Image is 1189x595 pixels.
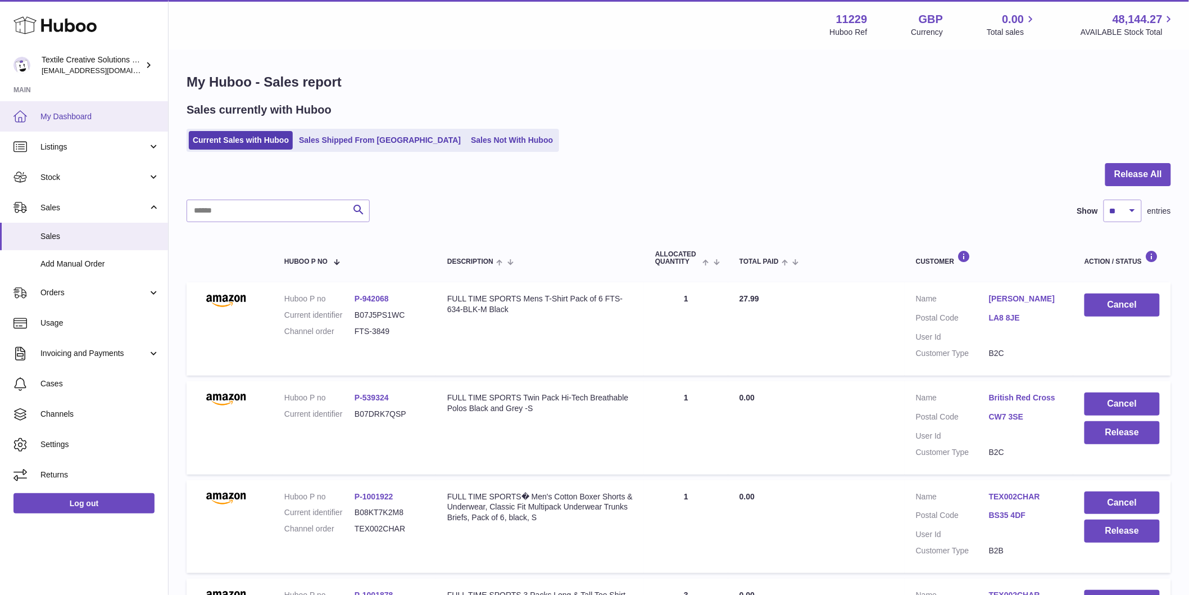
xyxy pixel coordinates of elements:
[40,470,160,480] span: Returns
[355,393,389,402] a: P-539324
[1081,27,1176,38] span: AVAILABLE Stock Total
[916,348,989,359] dt: Customer Type
[916,510,989,524] dt: Postal Code
[355,409,425,420] dd: B07DRK7QSP
[1084,294,1160,317] button: Cancel
[40,259,160,269] span: Add Manual Order
[284,393,355,403] dt: Huboo P no
[1084,492,1160,515] button: Cancel
[916,250,1062,265] div: Customer
[919,12,943,27] strong: GBP
[836,12,868,27] strong: 11229
[1081,12,1176,38] a: 48,144.27 AVAILABLE Stock Total
[447,393,633,414] div: FULL TIME SPORTS Twin Pack Hi-Tech Breathable Polos Black and Grey -S
[40,142,148,152] span: Listings
[40,231,160,242] span: Sales
[989,313,1062,323] a: LA8 8JE
[911,27,943,38] div: Currency
[40,318,160,328] span: Usage
[40,172,148,183] span: Stock
[1113,12,1163,27] span: 48,144.27
[989,546,1062,556] dd: B2B
[989,510,1062,521] a: BS35 4DF
[987,12,1037,38] a: 0.00 Total sales
[916,412,989,425] dt: Postal Code
[355,326,425,337] dd: FTS-3849
[1147,206,1171,217] span: entries
[447,492,633,524] div: FULL TIME SPORTS� Men's Cotton Boxer Shorts & Underwear, Classic Fit Multipack Underwear Trunks B...
[13,493,155,513] a: Log out
[355,294,389,303] a: P-942068
[916,431,989,441] dt: User Id
[916,529,989,540] dt: User Id
[644,480,728,574] td: 1
[42,55,143,76] div: Textile Creative Solutions Limited
[989,412,1062,422] a: CW7 3SE
[989,348,1062,359] dd: B2C
[830,27,868,38] div: Huboo Ref
[40,378,160,389] span: Cases
[40,409,160,420] span: Channels
[295,131,465,150] a: Sales Shipped From [GEOGRAPHIC_DATA]
[355,492,393,501] a: P-1001922
[916,294,989,307] dt: Name
[739,258,779,265] span: Total paid
[284,507,355,518] dt: Current identifier
[739,393,755,402] span: 0.00
[989,492,1062,502] a: TEX002CHAR
[989,447,1062,458] dd: B2C
[284,524,355,534] dt: Channel order
[644,282,728,376] td: 1
[40,348,148,359] span: Invoicing and Payments
[40,439,160,450] span: Settings
[916,393,989,406] dt: Name
[467,131,557,150] a: Sales Not With Huboo
[187,73,1171,91] h1: My Huboo - Sales report
[1002,12,1024,27] span: 0.00
[198,294,254,307] img: amazon.png
[40,111,160,122] span: My Dashboard
[284,409,355,420] dt: Current identifier
[284,294,355,304] dt: Huboo P no
[989,294,1062,304] a: [PERSON_NAME]
[447,258,493,265] span: Description
[989,393,1062,403] a: British Red Cross
[447,294,633,315] div: FULL TIME SPORTS Mens T-Shirt Pack of 6 FTS-634-BLK-M Black
[916,546,989,556] dt: Customer Type
[916,313,989,326] dt: Postal Code
[916,492,989,505] dt: Name
[644,381,728,475] td: 1
[13,57,30,74] img: sales@textilecreativesolutions.co.uk
[284,492,355,502] dt: Huboo P no
[187,102,332,118] h2: Sales currently with Huboo
[987,27,1037,38] span: Total sales
[40,202,148,213] span: Sales
[1084,250,1160,265] div: Action / Status
[739,492,755,501] span: 0.00
[655,251,700,265] span: ALLOCATED Quantity
[40,287,148,298] span: Orders
[198,492,254,505] img: amazon.png
[284,326,355,337] dt: Channel order
[355,310,425,321] dd: B07J5PS1WC
[916,447,989,458] dt: Customer Type
[1084,421,1160,444] button: Release
[916,332,989,342] dt: User Id
[198,393,254,406] img: amazon.png
[284,310,355,321] dt: Current identifier
[42,66,165,75] span: [EMAIL_ADDRESS][DOMAIN_NAME]
[1105,163,1171,186] button: Release All
[284,258,328,265] span: Huboo P no
[1084,393,1160,416] button: Cancel
[189,131,293,150] a: Current Sales with Huboo
[739,294,759,303] span: 27.99
[1084,520,1160,543] button: Release
[1077,206,1098,217] label: Show
[355,507,425,518] dd: B08KT7K2M8
[355,524,425,534] dd: TEX002CHAR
